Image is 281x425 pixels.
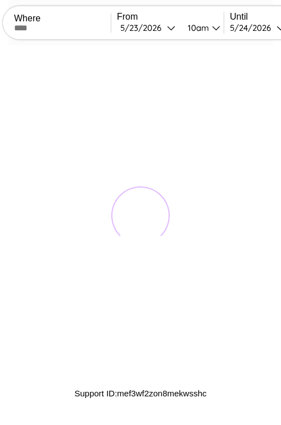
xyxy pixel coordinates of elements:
[120,22,167,33] div: 5 / 23 / 2026
[117,12,224,22] label: From
[117,22,179,34] button: 5/23/2026
[14,13,111,24] label: Where
[182,22,212,33] div: 10am
[230,22,277,33] div: 5 / 24 / 2026
[74,386,206,401] p: Support ID: mef3wf2zon8mekwsshc
[179,22,224,34] button: 10am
